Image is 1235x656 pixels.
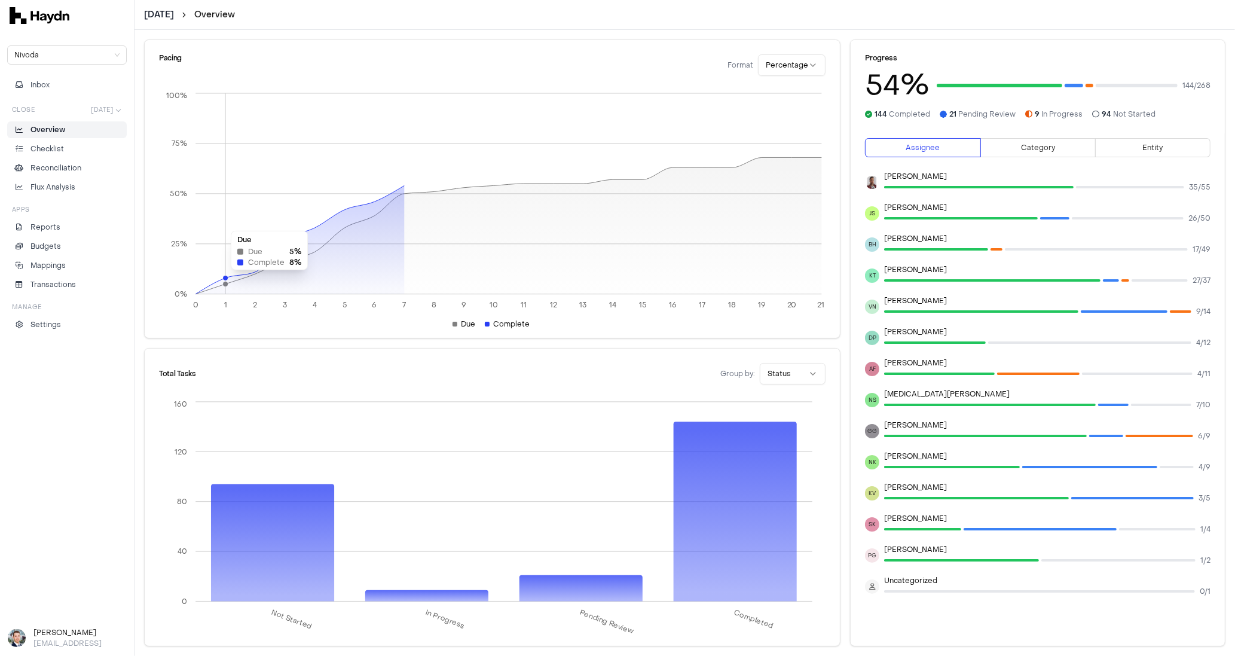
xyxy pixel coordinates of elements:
[177,497,187,507] tspan: 80
[1182,81,1210,90] span: 144 / 268
[159,54,182,76] div: Pacing
[869,209,875,218] span: JS
[403,300,406,310] tspan: 7
[733,608,775,631] tspan: Completed
[884,451,1210,461] p: [PERSON_NAME]
[867,427,877,436] span: GG
[1196,307,1210,316] span: 9 / 14
[7,160,127,176] a: Reconciliation
[1035,109,1040,119] span: 9
[1142,143,1163,152] span: Entity
[144,9,235,21] nav: breadcrumb
[170,189,187,199] tspan: 50%
[12,303,42,312] h3: Manage
[884,172,1210,181] p: [PERSON_NAME]
[1035,109,1083,119] span: In Progress
[424,608,466,631] tspan: In Progress
[490,300,498,310] tspan: 10
[253,300,258,310] tspan: 2
[720,369,755,379] span: Group by:
[884,265,1210,274] p: [PERSON_NAME]
[729,300,736,310] tspan: 18
[869,334,876,343] span: DP
[144,9,174,21] span: [DATE]
[7,77,127,93] button: Inbox
[87,103,127,117] button: [DATE]
[787,300,797,310] tspan: 20
[30,279,76,290] p: Transactions
[30,163,81,173] p: Reconciliation
[869,271,876,280] span: KT
[869,489,876,498] span: KV
[12,205,30,214] h3: Apps
[283,300,287,310] tspan: 3
[171,239,187,249] tspan: 25%
[1198,431,1210,441] span: 6 / 9
[343,300,347,310] tspan: 5
[884,234,1210,243] p: [PERSON_NAME]
[91,105,114,114] span: [DATE]
[224,300,227,310] tspan: 1
[1199,462,1210,472] span: 4 / 9
[7,219,127,236] a: Reports
[30,222,60,233] p: Reports
[1196,338,1210,347] span: 4 / 12
[759,300,766,310] tspan: 19
[818,300,825,310] tspan: 21
[869,396,876,405] span: NS
[884,358,1210,368] p: [PERSON_NAME]
[669,300,677,310] tspan: 16
[461,300,466,310] tspan: 9
[1200,587,1210,596] span: 0 / 1
[1200,524,1210,534] span: 1 / 4
[1200,556,1210,565] span: 1 / 2
[699,300,706,310] tspan: 17
[33,638,127,649] p: [EMAIL_ADDRESS]
[372,300,377,310] tspan: 6
[182,597,187,606] tspan: 0
[485,319,530,329] div: Complete
[869,458,876,467] span: NK
[178,547,187,556] tspan: 40
[875,109,930,119] span: Completed
[865,54,1210,62] div: Progress
[1193,245,1210,254] span: 17 / 49
[884,203,1210,212] p: [PERSON_NAME]
[14,46,120,64] span: Nivoda
[30,80,50,90] span: Inbox
[8,629,26,647] img: Ole Heine
[1021,143,1055,152] span: Category
[580,300,587,310] tspan: 13
[7,121,127,138] a: Overview
[313,300,317,310] tspan: 4
[550,300,557,310] tspan: 12
[579,608,635,636] tspan: Pending Review
[1196,400,1210,410] span: 7 / 10
[884,514,1210,523] p: [PERSON_NAME]
[869,303,876,312] span: VN
[7,257,127,274] a: Mappings
[884,545,1210,554] p: [PERSON_NAME]
[906,143,940,152] span: Assignee
[30,241,61,252] p: Budgets
[1102,109,1155,119] span: Not Started
[10,7,69,24] img: svg+xml,%3c
[1189,182,1210,192] span: 35 / 55
[949,109,956,119] span: 21
[166,91,187,100] tspan: 100%
[1102,109,1111,119] span: 94
[866,176,879,189] img: JP Smit
[727,60,753,70] span: Format
[884,296,1210,306] p: [PERSON_NAME]
[884,483,1210,492] p: [PERSON_NAME]
[453,319,475,329] div: Due
[193,300,198,310] tspan: 0
[30,182,75,193] p: Flux Analysis
[7,316,127,333] a: Settings
[884,327,1210,337] p: [PERSON_NAME]
[868,551,876,560] span: PG
[949,109,1016,119] span: Pending Review
[7,141,127,157] a: Checklist
[875,109,887,119] span: 144
[884,576,1210,585] p: Uncategorized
